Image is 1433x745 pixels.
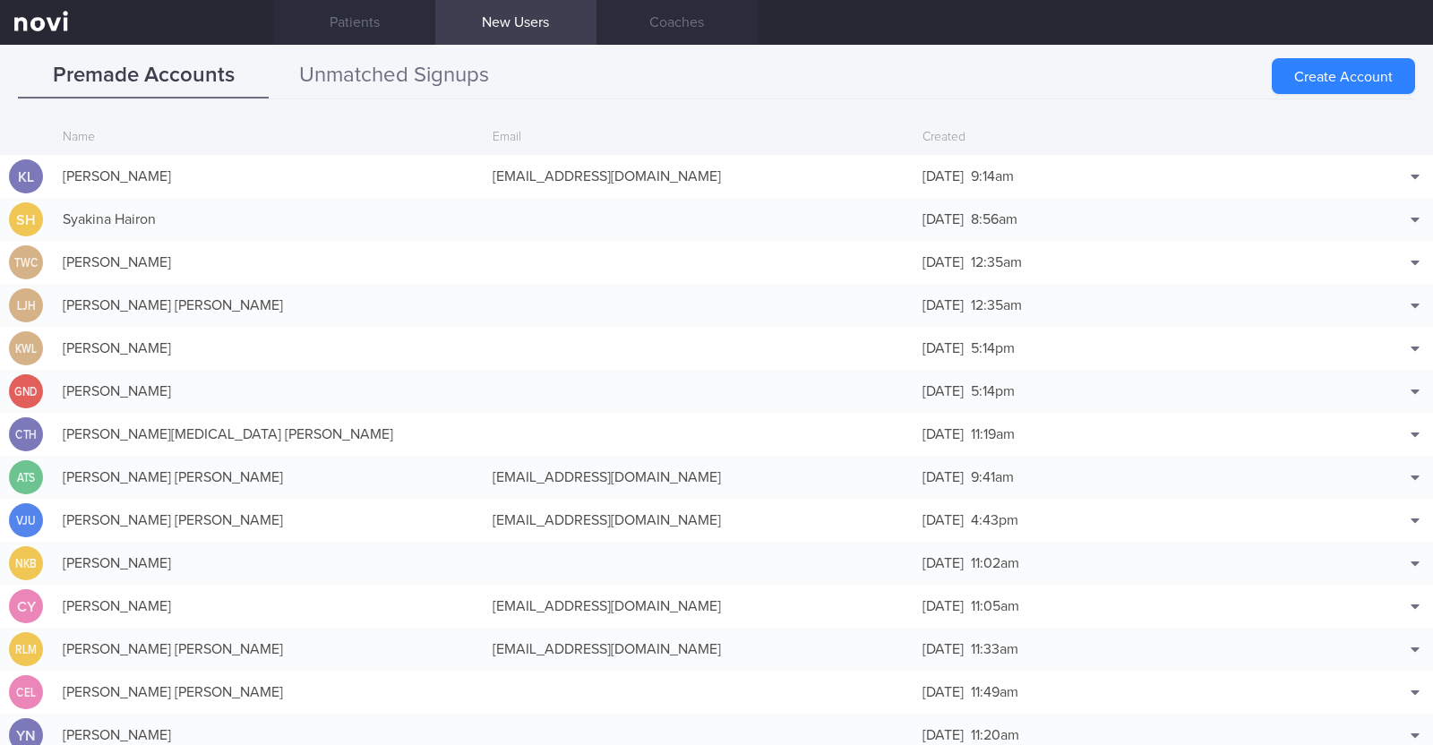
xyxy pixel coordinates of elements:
[12,503,40,538] div: VJU
[922,212,964,227] span: [DATE]
[9,202,43,237] div: SH
[971,513,1018,527] span: 4:43pm
[922,642,964,656] span: [DATE]
[922,169,964,184] span: [DATE]
[971,341,1015,355] span: 5:14pm
[922,599,964,613] span: [DATE]
[971,427,1015,441] span: 11:19am
[9,159,43,194] div: KL
[484,158,914,194] div: [EMAIL_ADDRESS][DOMAIN_NAME]
[54,158,484,194] div: [PERSON_NAME]
[971,470,1014,484] span: 9:41am
[922,728,964,742] span: [DATE]
[54,459,484,495] div: [PERSON_NAME] [PERSON_NAME]
[54,588,484,624] div: [PERSON_NAME]
[922,513,964,527] span: [DATE]
[9,589,43,624] div: CY
[914,121,1343,155] div: Created
[54,287,484,323] div: [PERSON_NAME] [PERSON_NAME]
[1272,58,1415,94] button: Create Account
[922,556,964,570] span: [DATE]
[12,417,40,452] div: CTH
[12,245,40,280] div: TWC
[12,632,40,667] div: RLM
[18,54,269,98] button: Premade Accounts
[12,546,40,581] div: NKB
[971,212,1017,227] span: 8:56am
[971,298,1022,313] span: 12:35am
[922,384,964,398] span: [DATE]
[54,201,484,237] div: Syakina Hairon
[54,244,484,280] div: [PERSON_NAME]
[971,728,1019,742] span: 11:20am
[54,373,484,409] div: [PERSON_NAME]
[12,675,40,710] div: CEL
[971,599,1019,613] span: 11:05am
[971,556,1019,570] span: 11:02am
[54,416,484,452] div: [PERSON_NAME][MEDICAL_DATA] [PERSON_NAME]
[54,330,484,366] div: [PERSON_NAME]
[971,685,1018,699] span: 11:49am
[922,255,964,270] span: [DATE]
[922,341,964,355] span: [DATE]
[54,502,484,538] div: [PERSON_NAME] [PERSON_NAME]
[922,470,964,484] span: [DATE]
[922,685,964,699] span: [DATE]
[971,169,1014,184] span: 9:14am
[12,331,40,366] div: KWL
[971,384,1015,398] span: 5:14pm
[922,427,964,441] span: [DATE]
[12,374,40,409] div: GND
[484,121,914,155] div: Email
[922,298,964,313] span: [DATE]
[484,502,914,538] div: [EMAIL_ADDRESS][DOMAIN_NAME]
[971,642,1018,656] span: 11:33am
[484,588,914,624] div: [EMAIL_ADDRESS][DOMAIN_NAME]
[12,460,40,495] div: ATS
[54,674,484,710] div: [PERSON_NAME] [PERSON_NAME]
[54,631,484,667] div: [PERSON_NAME] [PERSON_NAME]
[54,121,484,155] div: Name
[269,54,519,98] button: Unmatched Signups
[484,459,914,495] div: [EMAIL_ADDRESS][DOMAIN_NAME]
[971,255,1022,270] span: 12:35am
[54,545,484,581] div: [PERSON_NAME]
[12,288,40,323] div: LJH
[484,631,914,667] div: [EMAIL_ADDRESS][DOMAIN_NAME]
